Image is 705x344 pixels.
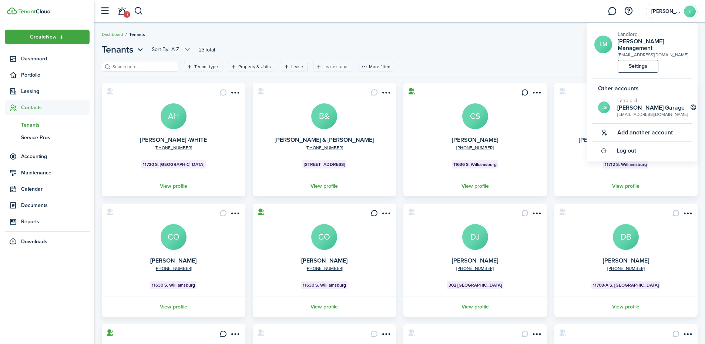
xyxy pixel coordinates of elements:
input: Search here... [111,63,176,70]
button: Open menu [681,330,693,340]
span: Contacts [21,104,90,111]
span: Sort by [152,46,171,53]
span: Leasing [21,87,90,95]
avatar-text: LM [594,36,612,53]
button: Add another account [592,124,673,141]
filter-tag-label: Tenant type [194,63,218,70]
span: 11730 S. [GEOGRAPHIC_DATA] [143,161,204,168]
a: [PHONE_NUMBER] [306,144,343,151]
a: [PHONE_NUMBER] [456,144,494,151]
button: More filters [359,62,394,71]
span: Landlord [617,97,637,104]
button: Open menu [229,210,241,220]
filter-tag-label: Lease [291,63,303,70]
a: Dashboard [5,51,90,66]
span: [STREET_ADDRESS] [304,161,345,168]
a: Log out [592,142,692,160]
a: [PHONE_NUMBER] [607,265,645,272]
button: Open menu [5,30,90,44]
a: [PHONE_NUMBER] [456,265,494,272]
div: [EMAIL_ADDRESS][DOMAIN_NAME] [618,51,692,58]
span: Tenants [129,31,145,38]
filter-tag: Open filter [228,62,275,71]
a: View profile [252,297,397,317]
a: CS [462,103,488,129]
button: Open menu [102,43,145,56]
a: [PERSON_NAME] [PERSON_NAME] [579,136,673,144]
span: A-Z [171,46,179,53]
span: Service Pros [21,134,90,141]
button: Open menu [380,210,392,220]
span: Portfolio [21,71,90,79]
a: View profile [402,297,548,317]
a: [PHONE_NUMBER] [155,265,192,272]
avatar-text: L [684,6,696,17]
a: CO [161,224,187,250]
avatar-text: CO [311,224,337,250]
button: Open menu [380,330,392,340]
a: [PHONE_NUMBER] [306,265,343,272]
a: [PHONE_NUMBER] [155,144,192,151]
button: Tenants [102,43,145,56]
a: Dashboard [102,31,123,38]
h5: Other accounts [592,84,692,93]
button: Search [134,5,143,17]
a: View profile [101,176,246,196]
avatar-text: LG [598,101,610,113]
span: 302 [GEOGRAPHIC_DATA] [449,282,502,288]
button: Open menu [531,330,543,340]
span: Add another account [617,129,673,136]
a: View profile [252,176,397,196]
filter-tag: Open filter [313,62,353,71]
h2: Langley Garage [617,104,688,111]
span: Dashboard [21,55,90,63]
a: [PERSON_NAME] Management [618,38,692,51]
span: Create New [30,34,57,40]
div: [EMAIL_ADDRESS][DOMAIN_NAME] [617,111,688,118]
a: Service Pros [5,131,90,144]
button: Open menu [152,45,192,54]
a: View profile [101,297,246,317]
span: Log out [617,147,636,154]
avatar-text: DB [613,224,639,250]
a: View profile [402,176,548,196]
a: [PERSON_NAME] [452,136,498,144]
avatar-text: DJ [462,224,488,250]
a: [PERSON_NAME] [150,256,197,265]
a: [PERSON_NAME] [301,256,348,265]
span: 11636 S. Williamsburg [453,161,497,168]
a: Tenants [5,118,90,131]
span: 11712 S. Williamsburg [605,161,647,168]
a: Reports [5,214,90,229]
span: Tenants [102,43,134,56]
a: Notifications [115,2,129,21]
span: Tenants [21,121,90,129]
button: Open menu [229,89,241,99]
a: [PERSON_NAME] [452,256,498,265]
span: Documents [21,201,90,209]
button: Open resource center [622,5,635,17]
header-page-total: 23 Total [199,46,215,54]
a: Settings [618,60,658,73]
button: Open menu [681,210,693,220]
img: TenantCloud [7,7,17,14]
a: View profile [553,297,699,317]
span: 11630 S. Williamsburg [303,282,346,288]
a: View profile [553,176,699,196]
h2: Langley Management [618,38,692,51]
filter-tag-label: Property & Units [238,63,271,70]
span: Downloads [21,238,47,246]
img: TenantCloud [18,9,50,14]
button: Open menu [380,89,392,99]
a: B& [311,103,337,129]
span: Maintenance [21,169,90,177]
span: Langley [651,9,681,14]
span: 11708-A S. [GEOGRAPHIC_DATA] [593,282,659,288]
a: AH [161,103,187,129]
a: [PERSON_NAME] -WHITE [140,136,207,144]
a: Messaging [605,2,619,21]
